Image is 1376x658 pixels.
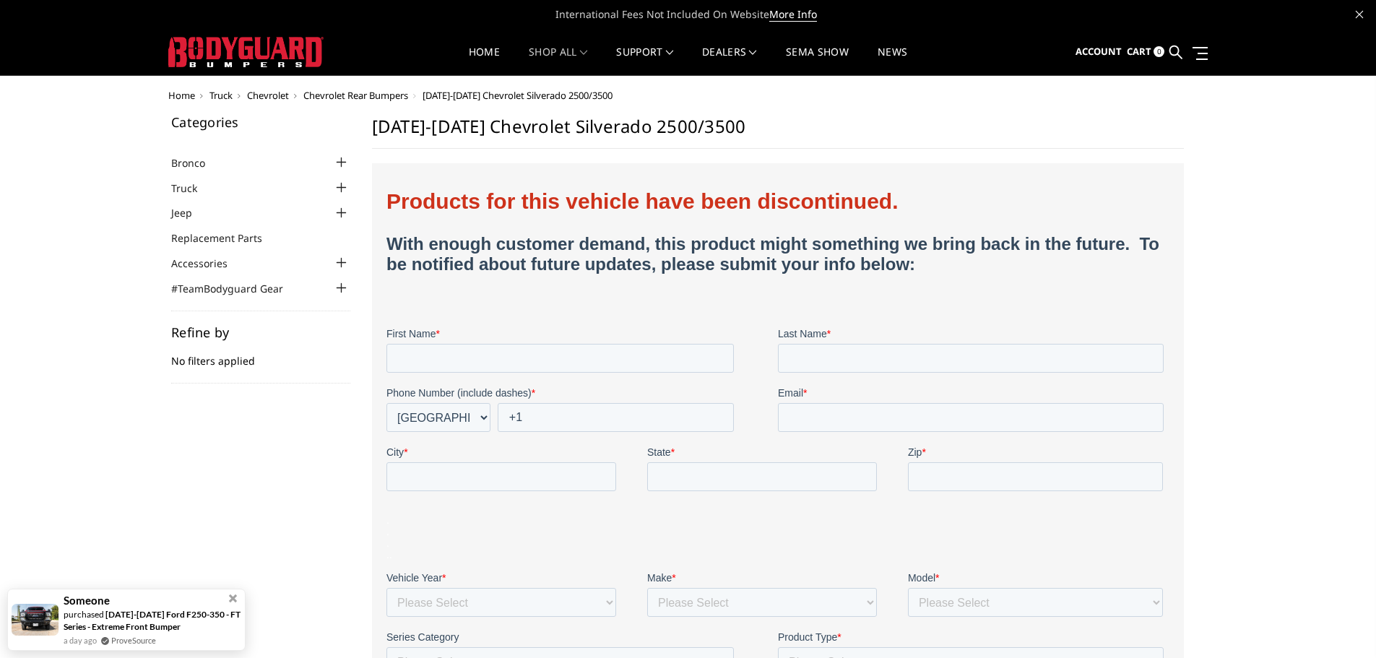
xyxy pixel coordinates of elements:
[1127,45,1151,58] span: Cart
[469,47,500,75] a: Home
[171,116,350,129] h5: Categories
[261,394,285,406] span: Make
[1076,33,1122,72] a: Account
[522,394,549,406] span: Model
[64,609,104,620] span: purchased
[171,230,280,246] a: Replacement Parts
[769,7,817,22] a: More Info
[1154,46,1164,57] span: 0
[303,89,408,102] a: Chevrolet Rear Bumpers
[3,371,6,383] span: .
[168,37,324,67] img: BODYGUARD BUMPERS
[209,89,233,102] a: Truck
[522,269,535,280] span: Zip
[168,89,195,102] a: Home
[171,326,350,339] h5: Refine by
[529,47,587,75] a: shop all
[423,89,613,102] span: [DATE]-[DATE] Chevrolet Silverado 2500/3500
[391,209,417,221] span: Email
[786,47,849,75] a: SEMA Show
[171,256,246,271] a: Accessories
[171,281,301,296] a: #TeamBodyguard Gear
[111,634,156,646] a: ProveSource
[64,594,110,607] span: Someone
[64,609,241,632] a: [DATE]-[DATE] Ford F250-350 - FT Series - Extreme Front Bumper
[878,47,907,75] a: News
[171,326,350,384] div: No filters applied
[12,604,59,635] img: provesource social proof notification image
[1076,45,1122,58] span: Account
[171,155,223,170] a: Bronco
[702,47,757,75] a: Dealers
[391,454,451,465] span: Product Type
[1127,33,1164,72] a: Cart 0
[616,47,673,75] a: Support
[64,634,97,646] span: a day ago
[171,205,210,220] a: Jeep
[171,181,215,196] a: Truck
[247,89,289,102] a: Chevrolet
[372,116,1184,149] h1: [DATE]-[DATE] Chevrolet Silverado 2500/3500
[261,269,285,280] span: State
